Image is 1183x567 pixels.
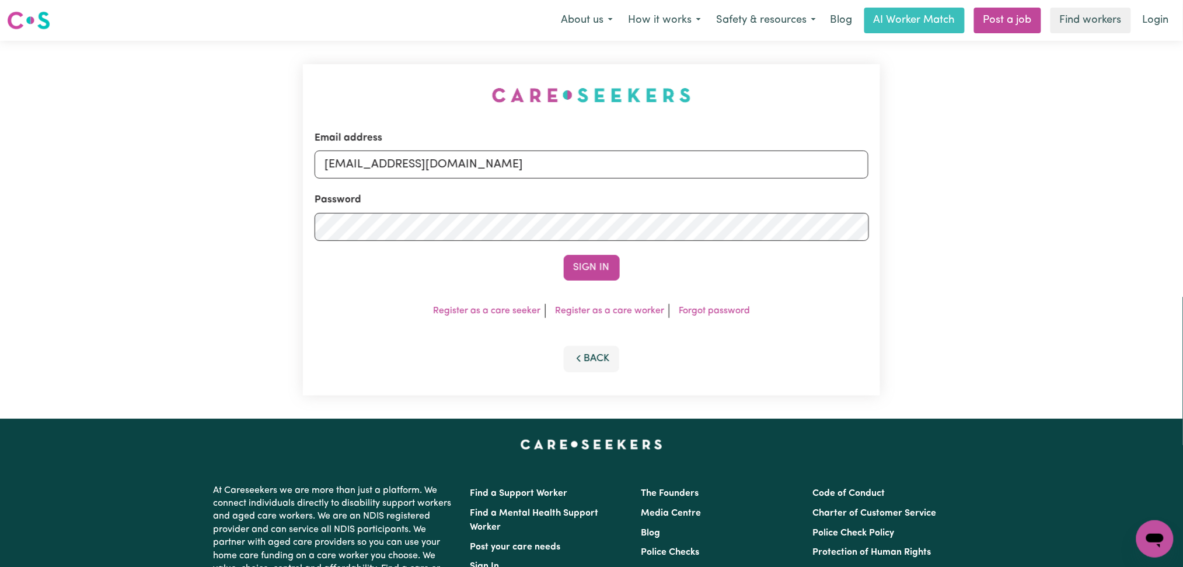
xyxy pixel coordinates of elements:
a: AI Worker Match [864,8,965,33]
a: Protection of Human Rights [812,548,931,557]
a: Post your care needs [470,542,561,552]
label: Email address [315,131,382,146]
a: The Founders [641,489,699,498]
a: Find a Support Worker [470,489,568,498]
button: Back [564,346,620,372]
label: Password [315,192,361,208]
button: About us [553,8,620,33]
a: Forgot password [679,306,750,316]
img: Careseekers logo [7,10,50,31]
button: Safety & resources [709,8,823,33]
a: Media Centre [641,509,702,518]
a: Blog [823,8,860,33]
a: Police Check Policy [812,528,894,538]
a: Register as a care seeker [433,306,540,316]
a: Register as a care worker [555,306,664,316]
button: How it works [620,8,709,33]
a: Blog [641,528,661,538]
iframe: Button to launch messaging window [1136,520,1174,558]
a: Careseekers home page [521,440,662,449]
a: Find a Mental Health Support Worker [470,509,599,532]
a: Police Checks [641,548,700,557]
input: Email address [315,150,869,178]
a: Find workers [1051,8,1131,33]
button: Sign In [564,255,620,281]
a: Code of Conduct [812,489,885,498]
a: Login [1136,8,1176,33]
a: Post a job [974,8,1041,33]
a: Charter of Customer Service [812,509,936,518]
a: Careseekers logo [7,7,50,34]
